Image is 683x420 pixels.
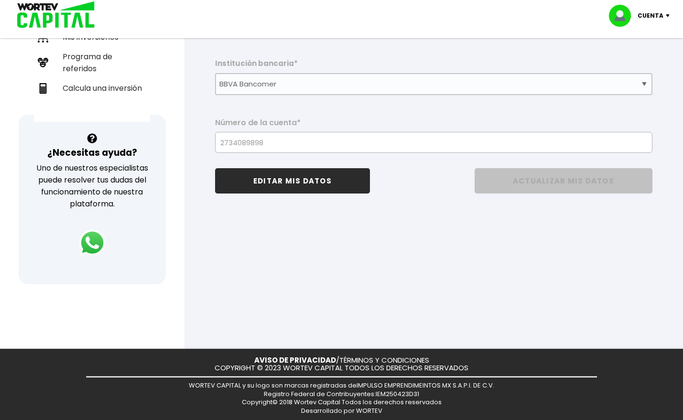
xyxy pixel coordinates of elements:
p: Uno de nuestros especialistas puede resolver tus dudas del funcionamiento de nuestra plataforma. [31,162,154,210]
img: icon-down [663,14,676,17]
a: TÉRMINOS Y CONDICIONES [339,355,429,365]
span: Registro Federal de Contribuyentes: IEM250423D31 [264,389,419,398]
img: logos_whatsapp-icon.242b2217.svg [79,229,106,256]
span: WORTEV CAPITAL y su logo son marcas registradas de IMPULSO EMPRENDIMEINTOS MX S.A.P.I. DE C.V. [189,381,494,390]
p: COPYRIGHT © 2023 WORTEV CAPITAL TODOS LOS DERECHOS RESERVADOS [215,364,468,372]
img: calculadora-icon.17d418c4.svg [38,83,48,94]
img: profile-image [609,5,638,27]
span: Desarrollado por WORTEV [301,406,382,415]
p: / [254,356,429,365]
span: Copyright© 2018 Wortev Capital Todos los derechos reservados [242,398,442,407]
button: EDITAR MIS DATOS [215,168,370,194]
a: Programa de referidos [34,47,150,78]
label: Institución bancaria [215,59,652,73]
h3: ¿Necesitas ayuda? [47,146,137,160]
label: Número de la cuenta [215,118,652,132]
a: AVISO DE PRIVACIDAD [254,355,336,365]
p: Cuenta [638,9,663,23]
img: recomiendanos-icon.9b8e9327.svg [38,57,48,68]
button: ACTUALIZAR MIS DATOS [475,168,652,194]
a: Calcula una inversión [34,78,150,98]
